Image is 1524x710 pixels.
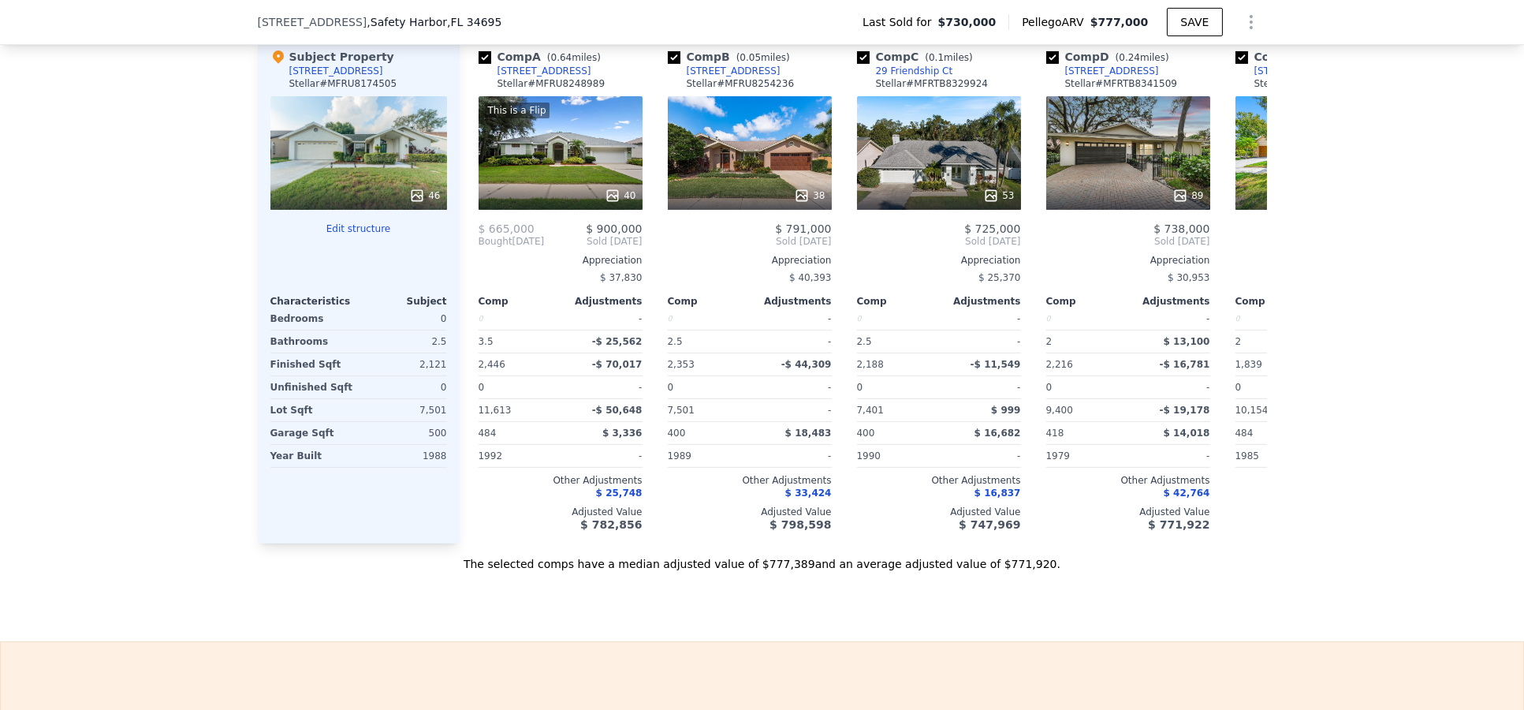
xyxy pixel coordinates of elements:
span: $ 798,598 [769,518,831,531]
div: Stellar # MFRU8252998 [1254,77,1362,90]
div: 1985 [1235,445,1314,467]
div: [STREET_ADDRESS] [289,65,383,77]
div: 0 [362,376,447,398]
span: $ 30,953 [1168,272,1209,283]
span: , FL 34695 [447,16,501,28]
span: Bought [479,235,512,248]
span: 2,188 [857,359,884,370]
span: $ 14,018 [1164,428,1210,439]
div: Adjustments [1128,295,1210,308]
div: Adjusted Value [668,506,832,518]
span: 0 [479,382,485,393]
div: Appreciation [668,254,832,267]
div: [DATE] [479,235,545,248]
div: 2.5 [668,331,747,353]
span: $ 999 [991,405,1021,416]
div: 2,121 [362,353,447,376]
div: 1990 [857,445,936,467]
span: 2,353 [668,359,695,370]
div: Appreciation [1235,254,1399,267]
div: Stellar # MFRTB8341509 [1065,77,1177,90]
div: 89 [1172,188,1203,204]
span: $730,000 [938,14,997,30]
div: Appreciation [479,254,643,267]
div: Characteristics [270,295,359,308]
div: 0 [1046,308,1125,330]
button: Show Options [1235,6,1267,38]
span: 0.24 [1119,52,1140,63]
div: Comp [668,295,750,308]
div: 0 [668,308,747,330]
span: 400 [668,428,686,439]
span: 0.05 [740,52,761,63]
div: Comp D [1046,49,1176,65]
div: Adjusted Value [1235,506,1399,518]
span: ( miles) [918,52,978,63]
div: - [942,308,1021,330]
span: 1,839 [1235,359,1262,370]
span: 484 [479,428,497,439]
div: - [1131,445,1210,467]
span: $ 725,000 [964,222,1020,235]
div: Comp A [479,49,607,65]
div: - [564,445,643,467]
div: Stellar # MFRU8254236 [687,77,795,90]
div: Stellar # MFRU8248989 [497,77,606,90]
div: 7,501 [362,399,447,421]
div: Appreciation [1046,254,1210,267]
span: $ 16,837 [974,488,1021,499]
span: -$ 25,562 [592,336,643,347]
a: 29 Friendship Ct [857,65,953,77]
span: $ 782,856 [580,518,642,531]
div: Finished Sqft [270,353,356,376]
span: $ 791,000 [775,222,831,235]
a: [STREET_ADDRESS] [1046,65,1159,77]
span: $ 738,000 [1153,222,1209,235]
div: 2.5 [362,331,447,353]
div: Comp [479,295,561,308]
div: Adjustments [939,295,1021,308]
span: -$ 16,781 [1160,359,1210,370]
div: Stellar # MFRU8174505 [289,77,397,90]
span: ( miles) [730,52,796,63]
span: $ 771,922 [1148,518,1209,531]
div: - [753,399,832,421]
div: 2.5 [857,331,936,353]
div: - [942,445,1021,467]
span: ( miles) [1109,52,1176,63]
div: [STREET_ADDRESS] [1065,65,1159,77]
span: $ 42,764 [1164,488,1210,499]
div: 2 [1046,331,1125,353]
span: 0 [1235,382,1242,393]
span: $ 13,100 [1164,336,1210,347]
span: 9,400 [1046,405,1073,416]
span: $ 16,682 [974,428,1021,439]
span: $ 18,483 [785,428,832,439]
span: -$ 70,017 [592,359,643,370]
span: 418 [1046,428,1064,439]
a: [STREET_ADDRESS] [1235,65,1348,77]
div: Other Adjustments [857,474,1021,487]
div: 53 [983,188,1014,204]
div: - [753,308,832,330]
span: 0.64 [551,52,572,63]
div: Other Adjustments [479,474,643,487]
a: [STREET_ADDRESS] [479,65,591,77]
div: Adjusted Value [1046,506,1210,518]
span: Last Sold for [863,14,938,30]
span: $ 33,424 [785,488,832,499]
span: , Safety Harbor [367,14,501,30]
span: -$ 50,648 [592,405,643,416]
a: [STREET_ADDRESS] [668,65,781,77]
div: - [564,308,643,330]
div: Comp [1046,295,1128,308]
div: The selected comps have a median adjusted value of $777,389 and an average adjusted value of $771... [258,544,1267,572]
span: $ 25,748 [596,488,643,499]
span: $ 747,969 [959,518,1020,531]
div: - [942,376,1021,398]
span: $ 3,336 [602,428,642,439]
div: Lot Sqft [270,399,356,421]
div: - [942,331,1021,353]
div: Bedrooms [270,308,356,330]
span: Pellego ARV [1022,14,1090,30]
